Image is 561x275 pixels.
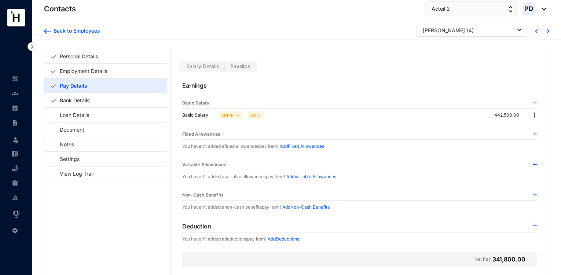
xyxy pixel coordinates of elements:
[12,180,18,186] img: gratuity-unselected.a8c340787eea3cf492d7.svg
[531,111,538,119] img: more.27664ee4a8faa814348e188645a3c1fc.svg
[474,255,491,264] p: Net Pay
[57,49,101,64] a: Personal Details
[12,90,18,97] img: people-unselected.118708e94b43a90eceab.svg
[182,203,281,211] p: You haven't added a non-cash benefits pay item!
[182,235,266,243] p: You haven't added a deductions pay item!
[509,6,513,12] img: up-down-arrow.74152d26bf9780fbf563ca9c90304185.svg
[533,162,537,166] img: plus-blue.82faced185f92b6205e0ad2e478a7993.svg
[535,29,538,33] img: chevron-left-blue.0fda5800d0a05439ff8ddef8047136d5.svg
[268,235,299,243] p: Add Deductions
[6,101,23,115] li: Payroll
[533,101,537,105] img: plus-blue.82faced185f92b6205e0ad2e478a7993.svg
[182,111,216,119] p: Basic Salary
[6,190,23,205] li: Reports
[251,112,261,118] p: APIT
[494,111,525,119] p: 442,500.00
[6,86,23,101] li: Contacts
[44,27,100,34] a: Back to Employees
[533,223,537,227] img: plus-blue.82faced185f92b6205e0ad2e478a7993.svg
[27,42,36,51] img: nav-icon-right.af6afadce00d159da59955279c43614e.svg
[182,81,537,98] p: Earnings
[182,173,285,180] p: You haven't added a variable allowances pay item!
[230,63,250,69] span: Payslips
[423,27,465,34] div: [PERSON_NAME]
[182,191,224,199] p: Non-Cash Benefits
[12,76,18,82] img: home-unselected.a29eae3204392db15eaf.svg
[12,120,18,126] img: contract-unselected.99e2b2107c0a7dd48938.svg
[51,27,100,34] div: Back to Employees
[6,115,23,130] li: Contracts
[467,27,474,34] p: ( 4 )
[524,5,533,12] span: PD
[12,136,19,143] img: leave-unselected.2934df6273408c3f84d9.svg
[221,112,239,118] p: EPF/ETF
[12,165,18,172] img: loan-unselected.d74d20a04637f2d15ab5.svg
[432,5,450,13] span: Acteil 2
[6,176,23,190] li: Gratuity
[50,122,87,137] a: Document
[426,1,517,16] button: Acteil 2
[182,131,220,138] p: Fixed Allowances
[182,222,211,231] p: Deduction
[12,150,18,157] img: expense-unselected.2edcf0507c847f3e9e96.svg
[44,4,76,14] p: Contacts
[57,93,92,108] a: Bank Details
[50,107,92,122] a: Loan Details
[57,63,110,78] a: Employment Details
[533,193,537,197] img: plus-blue.82faced185f92b6205e0ad2e478a7993.svg
[12,105,18,111] img: payroll-unselected.b590312f920e76f0c668.svg
[6,161,23,176] li: Loan
[533,132,537,136] img: plus-blue.82faced185f92b6205e0ad2e478a7993.svg
[6,146,23,161] li: Expenses
[12,227,18,234] img: settings-unselected.1febfda315e6e19643a1.svg
[182,99,209,107] p: Basic Salary
[286,173,336,180] p: Add Variable Allowances
[280,143,324,150] p: Add Fixed Allowances
[492,255,525,264] p: 341,800.00
[50,137,77,152] a: Notes
[50,151,82,166] a: Settings
[44,29,51,34] img: arrow-backward-blue.96c47016eac47e06211658234db6edf5.svg
[517,29,522,31] img: dropdown-black.8e83cc76930a90b1a4fdb6d089b7bf3a.svg
[538,8,546,10] img: dropdown-black.8e83cc76930a90b1a4fdb6d089b7bf3a.svg
[182,143,278,150] p: You haven't added a fixed allowances pay item!
[12,210,21,219] img: award_outlined.f30b2bda3bf6ea1bf3dd.svg
[186,63,219,69] span: Salary Details
[12,194,18,201] img: report-unselected.e6a6b4230fc7da01f883.svg
[6,71,23,86] li: Home
[57,78,90,93] a: Pay Details
[50,166,96,181] a: View Log Trail
[282,203,330,211] p: Add Non-Cash Benefits
[182,161,227,168] p: Variable Allowances
[547,29,549,33] img: chevron-right-blue.16c49ba0fe93ddb13f341d83a2dbca89.svg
